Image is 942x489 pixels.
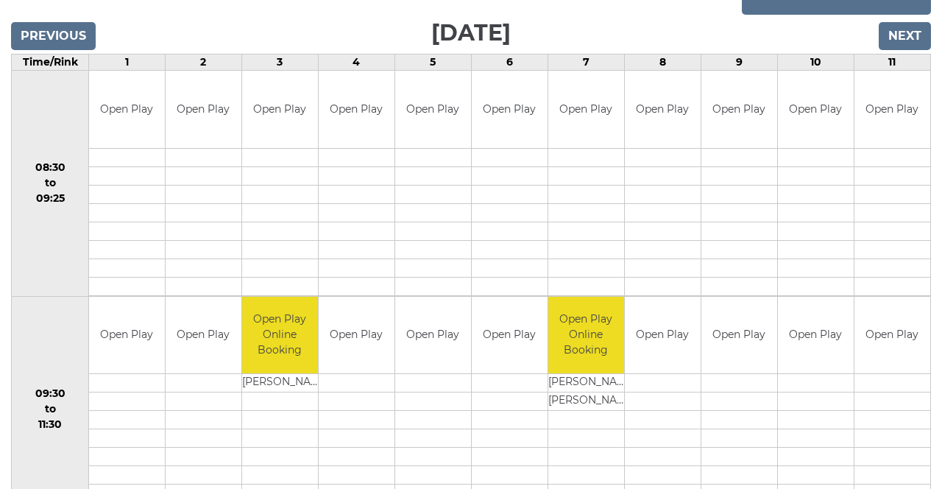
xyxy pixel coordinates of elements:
td: Open Play [166,297,241,374]
td: Open Play [625,297,701,374]
td: Open Play [701,71,777,148]
td: 08:30 to 09:25 [12,71,89,297]
td: Open Play [472,71,548,148]
td: Open Play [472,297,548,374]
td: [PERSON_NAME] [548,374,624,393]
td: 10 [777,54,854,71]
td: 3 [241,54,318,71]
td: Open Play [166,71,241,148]
td: Open Play [319,71,394,148]
td: 6 [471,54,548,71]
td: 1 [89,54,166,71]
td: Open Play [854,297,930,374]
td: Open Play Online Booking [548,297,624,374]
td: Open Play [548,71,624,148]
td: [PERSON_NAME] [242,374,318,393]
td: Open Play [625,71,701,148]
td: Open Play [778,71,854,148]
td: 2 [165,54,241,71]
td: Open Play [319,297,394,374]
td: 4 [318,54,394,71]
td: Open Play [89,71,165,148]
td: Open Play [778,297,854,374]
td: Time/Rink [12,54,89,71]
td: 9 [701,54,777,71]
td: Open Play [395,297,471,374]
td: Open Play [395,71,471,148]
td: Open Play [854,71,930,148]
td: [PERSON_NAME] [548,393,624,411]
td: Open Play [89,297,165,374]
td: 5 [394,54,471,71]
td: Open Play Online Booking [242,297,318,374]
td: 11 [854,54,930,71]
td: 7 [548,54,624,71]
input: Next [879,22,931,50]
td: Open Play [242,71,318,148]
td: Open Play [701,297,777,374]
input: Previous [11,22,96,50]
td: 8 [624,54,701,71]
